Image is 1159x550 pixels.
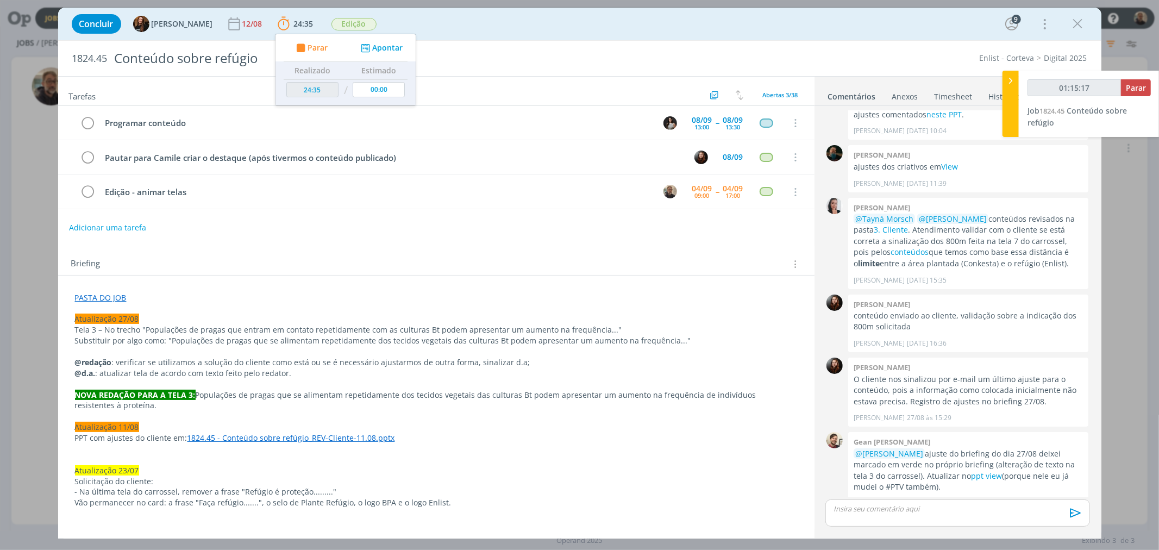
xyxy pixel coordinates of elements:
p: conteúdos revisados na pasta . Atendimento validar com o cliente se está correta a sinalização do... [854,214,1083,269]
span: -- [716,119,719,127]
span: -- [716,188,719,196]
a: 1824.45 - Conteúdo sobre refúgio_REV-Cliente-11.08.pptx [187,433,395,443]
p: : verificar se utilizamos a solução do cliente como está ou se é necessário ajustarmos de outra f... [75,357,798,368]
span: Tarefas [69,89,96,102]
img: G [826,432,843,448]
p: [PERSON_NAME] [854,179,905,189]
a: Digital 2025 [1044,53,1087,63]
div: Edição - animar telas [101,185,654,199]
button: Apontar [358,42,403,54]
a: Comentários [828,86,876,102]
img: T [133,16,149,32]
strong: @d.a. [75,368,96,378]
span: 1824.45 [1039,106,1064,116]
p: ajuste do briefing do dia 27/08 deixei marcado em verde no próprio briefing (alteração de texto n... [854,448,1083,493]
div: Pautar para Camile criar o destaque (após tivermos o conteúdo publicado) [101,151,685,165]
a: Histórico [988,86,1022,102]
span: Atualização 27/08 [75,314,139,324]
div: 9 [1012,15,1021,24]
img: M [826,145,843,161]
ul: 24:35 [275,34,416,106]
img: C [826,198,843,214]
button: Concluir [72,14,121,34]
span: Conteúdo sobre refúgio [1028,105,1127,128]
img: R [663,185,677,198]
button: T[PERSON_NAME] [133,16,213,32]
th: Estimado [350,62,408,79]
span: 1824.45 [72,53,108,65]
span: Parar [1126,83,1146,93]
p: : atualizar tela de acordo com texto feito pelo redator. [75,368,798,379]
button: Edição [331,17,377,31]
span: Abertas 3/38 [763,91,798,99]
span: @[PERSON_NAME] [855,448,923,459]
img: C [663,116,677,130]
span: Tela 3 – No trecho "Populações de pragas que entram em contato repetidamente com as culturas Bt p... [75,324,622,335]
a: ppt view [971,471,1002,481]
img: E [694,151,708,164]
td: / [341,79,350,102]
p: [PERSON_NAME] [854,339,905,348]
div: 04/09 [692,185,712,192]
span: @Tayná Morsch [855,214,913,224]
a: Timesheet [934,86,973,102]
button: 9 [1003,15,1020,33]
a: neste PPT [926,109,962,120]
span: 24:35 [294,18,314,29]
b: [PERSON_NAME] [854,299,910,309]
div: Conteúdo sobre refúgio [110,45,660,72]
span: [PERSON_NAME] [152,20,213,28]
span: Atualização 23/07 [75,465,139,476]
p: Solicitação do cliente: [75,476,798,487]
span: Parar [307,44,327,52]
span: 27/08 às 15:29 [907,413,951,423]
div: 09:00 [695,192,710,198]
b: Gean [PERSON_NAME] [854,437,930,447]
div: 12/08 [242,20,265,28]
button: Parar [1121,79,1151,96]
div: Anexos [892,91,918,102]
div: 13:30 [726,124,741,130]
a: Job1824.45Conteúdo sobre refúgio [1028,105,1127,128]
button: Adicionar uma tarefa [68,218,147,237]
span: Substituir por algo como: "Populações de pragas que se alimentam repetidamente dos tecidos vegeta... [75,335,691,346]
span: [DATE] 16:36 [907,339,947,348]
th: Realizado [284,62,341,79]
img: arrow-down-up.svg [736,90,743,100]
a: 3. Cliente [874,224,908,235]
div: Programar conteúdo [101,116,654,130]
b: [PERSON_NAME] [854,362,910,372]
p: Populações de pragas que se alimentam repetidamente dos tecidos vegetais das culturas Bt podem ap... [75,390,798,411]
p: Vão permanecer no card: a frase "Faça refúgio.......", o selo de Plante Refúgio, o logo BPA e o l... [75,497,798,508]
strong: @redação [75,357,112,367]
span: Atualização 11/08 [75,422,139,432]
p: [PERSON_NAME] [854,126,905,136]
span: Briefing [71,257,101,271]
span: [DATE] 10:04 [907,126,947,136]
p: conteúdo enviado ao cliente, validação sobre a indicação dos 800m solicitada [854,310,1083,333]
span: [DATE] 11:39 [907,179,947,189]
span: [DATE] 15:35 [907,276,947,285]
button: Parar [293,42,328,54]
a: View [941,161,958,172]
button: 24:35 [275,15,316,33]
div: 04/09 [723,185,743,192]
img: E [826,358,843,374]
div: 08/09 [723,116,743,124]
span: @[PERSON_NAME] [919,214,987,224]
p: [PERSON_NAME] [854,413,905,423]
p: [PERSON_NAME] [854,276,905,285]
p: - Na última tela do carrossel, remover a frase "Refúgio é proteção........." [75,486,798,497]
div: 13:00 [695,124,710,130]
a: Enlist - Corteva [980,53,1035,63]
a: PASTA DO JOB [75,292,127,303]
div: dialog [58,8,1101,539]
b: [PERSON_NAME] [854,150,910,160]
a: conteúdos [891,247,929,257]
strong: limite [858,258,880,268]
span: Edição [331,18,377,30]
button: E [693,149,710,165]
p: O cliente nos sinalizou por e-mail um último ajuste para o conteúdo, pois a informação como coloc... [854,374,1083,407]
strong: NOVA REDAÇÃO PARA A TELA 3: [75,390,196,400]
span: Concluir [79,20,114,28]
